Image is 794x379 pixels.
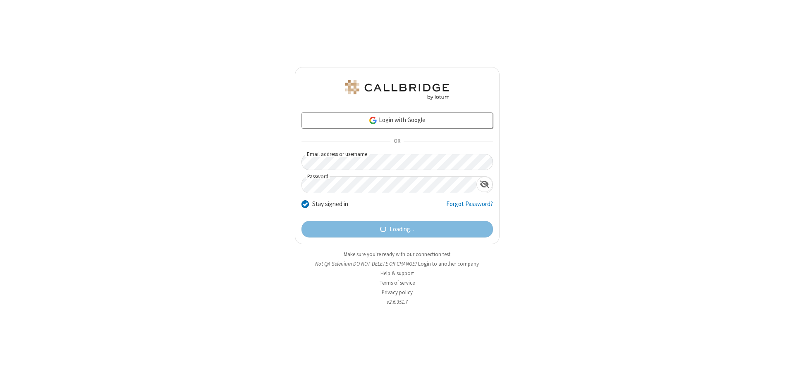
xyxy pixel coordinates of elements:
iframe: Chat [773,357,788,373]
input: Email address or username [301,154,493,170]
a: Login with Google [301,112,493,129]
a: Privacy policy [382,289,413,296]
li: v2.6.351.7 [295,298,500,306]
div: Show password [476,177,493,192]
a: Forgot Password? [446,199,493,215]
label: Stay signed in [312,199,348,209]
a: Terms of service [380,279,415,286]
a: Help & support [380,270,414,277]
span: OR [390,136,404,147]
input: Password [302,177,476,193]
li: Not QA Selenium DO NOT DELETE OR CHANGE? [295,260,500,268]
img: google-icon.png [368,116,378,125]
button: Loading... [301,221,493,237]
button: Login to another company [418,260,479,268]
img: QA Selenium DO NOT DELETE OR CHANGE [343,80,451,100]
a: Make sure you're ready with our connection test [344,251,450,258]
span: Loading... [390,225,414,234]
